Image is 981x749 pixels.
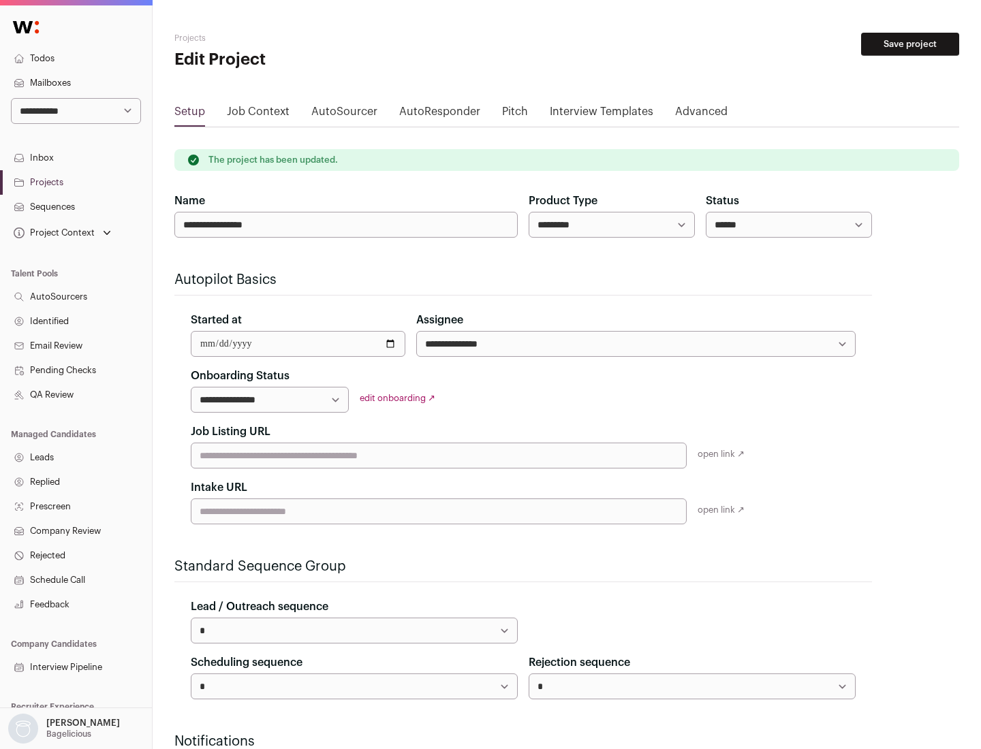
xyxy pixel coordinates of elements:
p: [PERSON_NAME] [46,718,120,729]
a: Advanced [675,103,728,125]
button: Open dropdown [11,223,114,242]
a: edit onboarding ↗ [360,394,435,402]
h2: Standard Sequence Group [174,557,872,576]
a: AutoSourcer [311,103,377,125]
h1: Edit Project [174,49,436,71]
label: Lead / Outreach sequence [191,599,328,615]
a: Interview Templates [550,103,653,125]
a: Setup [174,103,205,125]
a: Pitch [502,103,528,125]
label: Rejection sequence [529,654,630,671]
label: Assignee [416,312,463,328]
a: AutoResponder [399,103,480,125]
a: Job Context [227,103,290,125]
label: Onboarding Status [191,368,290,384]
button: Open dropdown [5,714,123,744]
img: nopic.png [8,714,38,744]
img: Wellfound [5,14,46,41]
label: Intake URL [191,479,247,496]
label: Job Listing URL [191,424,270,440]
label: Name [174,193,205,209]
button: Save project [861,33,959,56]
label: Status [706,193,739,209]
h2: Autopilot Basics [174,270,872,289]
label: Started at [191,312,242,328]
h2: Projects [174,33,436,44]
p: Bagelicious [46,729,91,739]
div: Project Context [11,227,95,238]
label: Scheduling sequence [191,654,302,671]
p: The project has been updated. [208,155,338,165]
label: Product Type [529,193,597,209]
